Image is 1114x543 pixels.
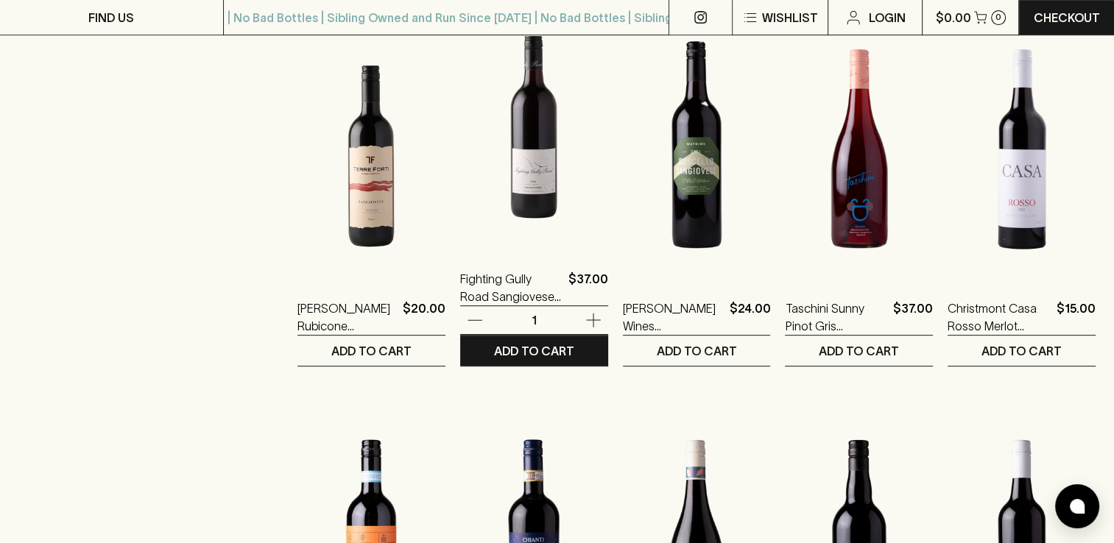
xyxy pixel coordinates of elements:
p: $0.00 [936,9,971,26]
p: Wishlist [762,9,818,26]
p: ADD TO CART [494,342,574,360]
p: ADD TO CART [819,342,899,360]
a: [PERSON_NAME] Wines [PERSON_NAME] Sangiovese 2021 [623,299,724,335]
img: Taschini Sunny Pinot Gris Sangiovese blend 2023 [785,20,933,277]
p: $24.00 [729,299,770,335]
a: Taschini Sunny Pinot Gris Sangiovese blend 2023 [785,299,887,335]
p: Login [868,9,905,26]
p: $37.00 [893,299,933,335]
img: Terre Forti Rubicone Sangiovese 2021 [297,20,445,277]
p: $15.00 [1057,299,1096,335]
p: 1 [516,312,551,328]
button: ADD TO CART [297,336,445,366]
button: ADD TO CART [948,336,1096,366]
p: FIND US [88,9,134,26]
button: ADD TO CART [623,336,771,366]
p: $37.00 [568,270,608,305]
p: ADD TO CART [331,342,412,360]
img: Watkins Wines Ruscello Sangiovese 2021 [623,20,771,277]
p: Checkout [1034,9,1100,26]
p: ADD TO CART [981,342,1062,360]
button: ADD TO CART [785,336,933,366]
a: Fighting Gully Road Sangiovese 2023 [460,270,563,305]
p: 0 [995,13,1001,21]
button: ADD TO CART [460,336,608,366]
p: ADD TO CART [656,342,736,360]
a: [PERSON_NAME] Rubicone Sangiovese 2021 [297,299,397,335]
p: $20.00 [403,299,445,335]
img: Christmont Casa Rosso Merlot Sangiovese Blend 2022 [948,20,1096,277]
img: bubble-icon [1070,499,1085,514]
a: Christmont Casa Rosso Merlot Sangiovese Blend 2022 [948,299,1051,335]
